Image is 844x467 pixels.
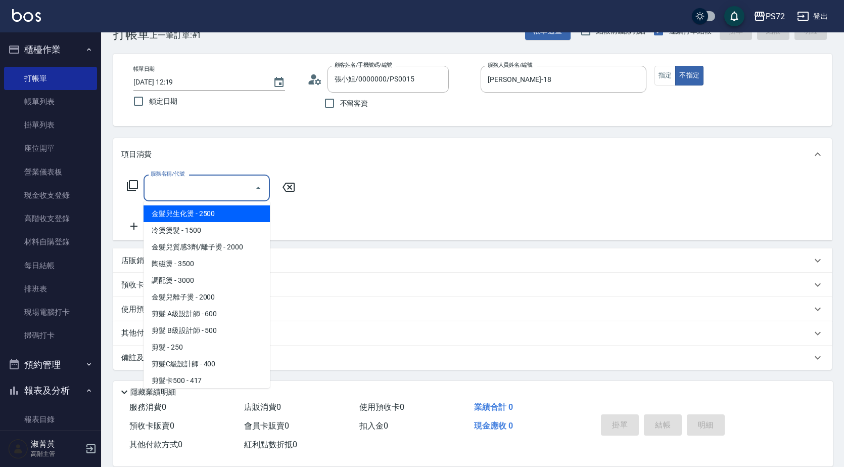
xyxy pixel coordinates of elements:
div: 其他付款方式入金可用餘額: 0 [113,321,832,346]
button: 櫃檯作業 [4,36,97,63]
span: 扣入金 0 [359,421,388,431]
span: 鎖定日期 [149,96,177,107]
img: Person [8,439,28,459]
span: 紅利點數折抵 0 [244,440,297,449]
button: 登出 [793,7,832,26]
div: 店販銷售 [113,248,832,273]
p: 使用預收卡 [121,304,159,315]
p: 其他付款方式 [121,328,214,339]
img: Logo [12,9,41,22]
div: 預收卡販賣 [113,273,832,297]
button: Close [250,180,266,196]
button: 報表及分析 [4,377,97,404]
h5: 淑菁黃 [31,439,82,449]
label: 帳單日期 [133,65,155,73]
span: 剪髮卡500 - 417 [144,372,270,389]
span: 陶磁燙 - 3500 [144,256,270,272]
a: 掃碼打卡 [4,324,97,347]
span: 調配燙 - 3000 [144,272,270,289]
span: 剪髮 A級設計師 - 600 [144,306,270,322]
span: 金髮兒生化燙 - 2500 [144,205,270,222]
a: 打帳單 [4,67,97,90]
a: 報表目錄 [4,408,97,431]
span: 冷燙燙髮 - 1500 [144,222,270,239]
a: 座位開單 [4,137,97,160]
button: 預約管理 [4,352,97,378]
button: save [724,6,744,26]
a: 現金收支登錄 [4,184,97,207]
div: PS72 [766,10,785,23]
p: 預收卡販賣 [121,280,159,290]
a: 材料自購登錄 [4,230,97,253]
span: 其他付款方式 0 [129,440,182,449]
button: Choose date, selected date is 2025-09-19 [267,70,291,95]
a: 帳單列表 [4,90,97,113]
p: 備註及來源 [121,353,159,363]
label: 服務名稱/代號 [151,170,184,178]
span: 上一筆訂單:#1 [150,29,202,41]
span: 剪髮C級設計師 - 400 [144,356,270,372]
div: 使用預收卡 [113,297,832,321]
p: 店販銷售 [121,256,152,266]
a: 排班表 [4,277,97,301]
h3: 打帳單 [113,27,150,41]
span: 會員卡販賣 0 [244,421,289,431]
span: 剪髮 B級設計師 - 500 [144,322,270,339]
a: 營業儀表板 [4,160,97,184]
span: 金髮兒離子燙 - 2000 [144,289,270,306]
label: 顧客姓名/手機號碼/編號 [335,61,392,69]
button: PS72 [749,6,789,27]
a: 高階收支登錄 [4,207,97,230]
p: 隱藏業績明細 [130,387,176,398]
p: 高階主管 [31,449,82,458]
span: 金髮兒質感3劑/離子燙 - 2000 [144,239,270,256]
div: 項目消費 [113,138,832,171]
span: 不留客資 [340,98,368,109]
a: 掛單列表 [4,113,97,137]
label: 服務人員姓名/編號 [488,61,532,69]
span: 使用預收卡 0 [359,402,404,412]
span: 服務消費 0 [129,402,166,412]
span: 現金應收 0 [474,421,513,431]
a: 每日結帳 [4,254,97,277]
span: 剪髮 - 250 [144,339,270,356]
span: 業績合計 0 [474,402,513,412]
div: 備註及來源 [113,346,832,370]
input: YYYY/MM/DD hh:mm [133,74,263,91]
a: 現場電腦打卡 [4,301,97,324]
span: 預收卡販賣 0 [129,421,174,431]
button: 不指定 [675,66,704,86]
span: 店販消費 0 [244,402,281,412]
p: 項目消費 [121,149,152,160]
button: 指定 [654,66,676,86]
